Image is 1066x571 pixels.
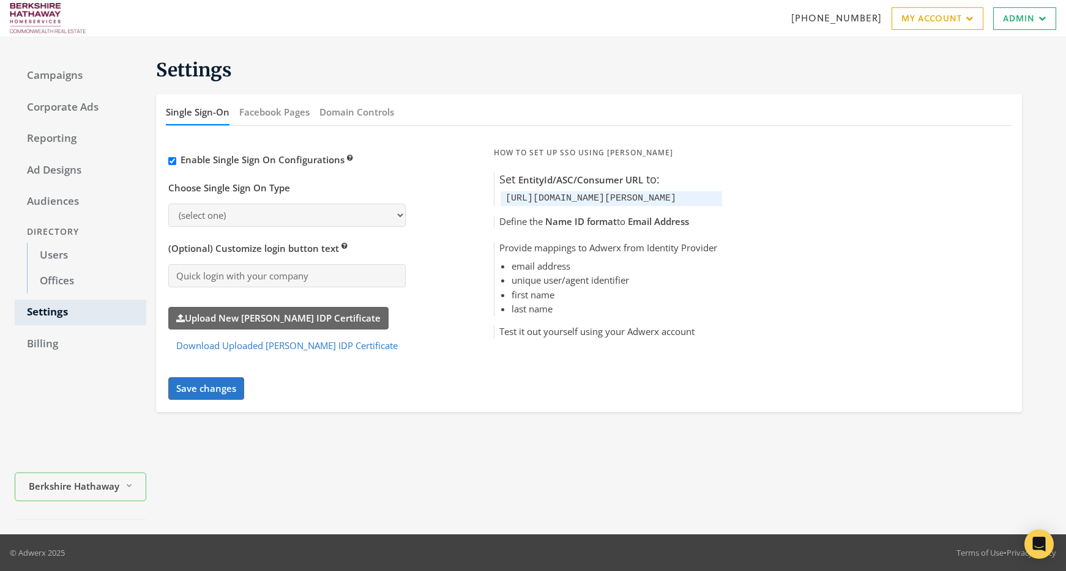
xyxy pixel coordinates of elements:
[319,99,394,125] button: Domain Controls
[545,215,617,227] span: Name ID format
[168,182,290,194] h5: Choose Single Sign On Type
[494,172,722,186] h5: Set to:
[993,7,1056,30] a: Admin
[27,243,146,268] a: Users
[956,547,1056,559] div: •
[892,7,983,30] a: My Account
[181,153,353,166] span: Enable Single Sign On Configurations
[156,58,232,81] span: Settings
[168,307,389,330] label: Upload New [PERSON_NAME] IDP Certificate
[168,377,244,400] button: Save changes
[15,158,146,183] a: Ad Designs
[10,3,86,34] img: Adwerx
[628,215,689,227] span: Email Address
[512,273,717,287] li: unique user/agent identifier
[512,302,717,316] li: last name
[494,242,722,254] h5: Provide mappings to Adwerx from Identity Provider
[1024,529,1054,559] div: Open Intercom Messenger
[518,174,643,186] span: EntityId/ASC/Consumer URL
[27,268,146,294] a: Offices
[10,547,65,559] p: © Adwerx 2025
[29,479,121,493] span: Berkshire Hathaway HomeServices Commonweath Real Estate
[168,157,176,165] input: Enable Single Sign On Configurations
[15,473,146,501] button: Berkshire Hathaway HomeServices Commonweath Real Estate
[239,99,310,125] button: Facebook Pages
[15,331,146,357] a: Billing
[15,221,146,243] div: Directory
[791,12,882,24] a: [PHONE_NUMBER]
[494,216,722,228] h5: Define the to
[15,189,146,215] a: Audiences
[15,126,146,152] a: Reporting
[1007,547,1056,558] a: Privacy Policy
[168,242,348,254] span: (Optional) Customize login button text
[15,95,146,120] a: Corporate Ads
[956,547,1004,558] a: Terms of Use
[505,193,676,204] code: [URL][DOMAIN_NAME][PERSON_NAME]
[494,148,722,158] h5: How to Set Up SSO Using [PERSON_NAME]
[512,288,717,302] li: first name
[15,300,146,325] a: Settings
[494,326,722,338] h5: Test it out yourself using your Adwerx account
[166,99,229,125] button: Single Sign-On
[512,259,717,273] li: email address
[168,334,406,357] button: Download Uploaded [PERSON_NAME] IDP Certificate
[15,63,146,89] a: Campaigns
